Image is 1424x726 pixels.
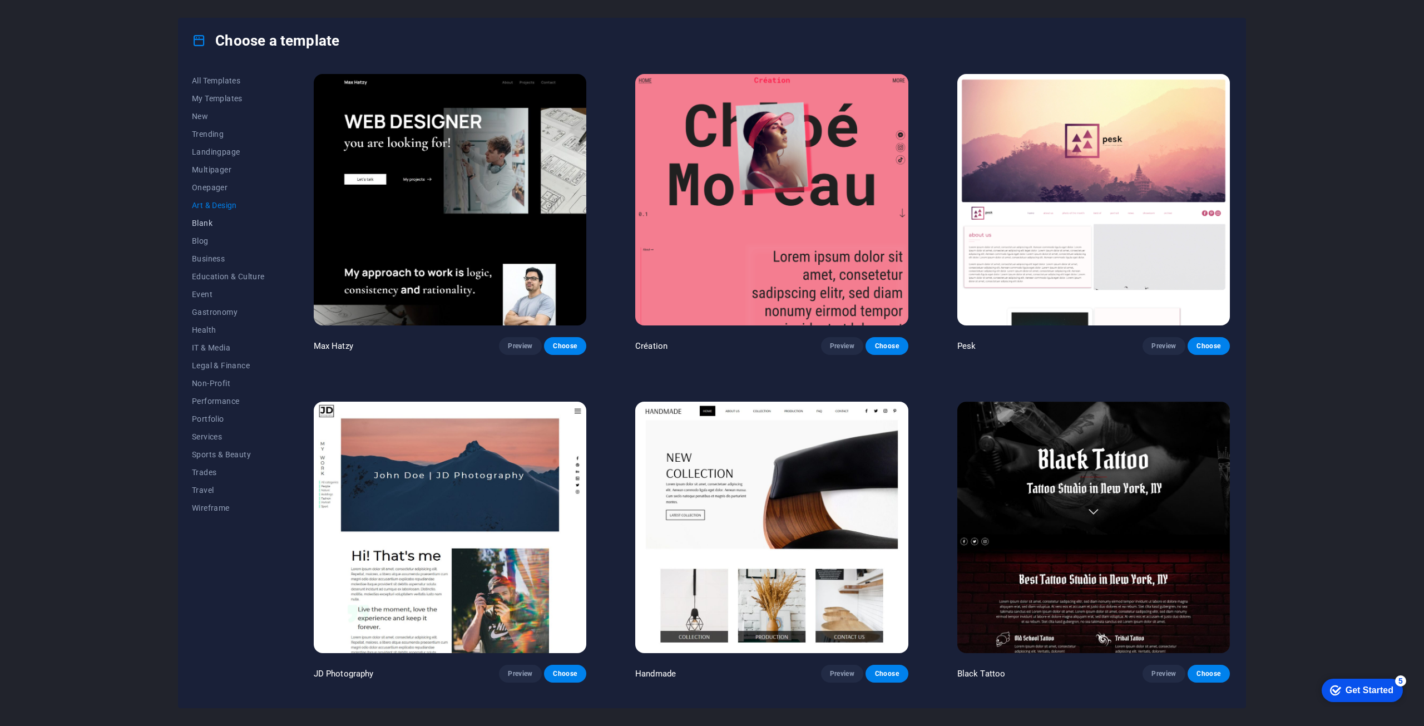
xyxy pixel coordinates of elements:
[192,285,265,303] button: Event
[82,2,93,13] div: 5
[192,90,265,107] button: My Templates
[874,342,899,350] span: Choose
[9,6,90,29] div: Get Started 5 items remaining, 0% complete
[192,147,265,156] span: Landingpage
[830,669,854,678] span: Preview
[192,72,265,90] button: All Templates
[314,402,586,653] img: JD Photography
[314,340,353,352] p: Max Hatzy
[957,668,1006,679] p: Black Tattoo
[192,196,265,214] button: Art & Design
[192,32,339,50] h4: Choose a template
[192,357,265,374] button: Legal & Finance
[192,268,265,285] button: Education & Culture
[192,468,265,477] span: Trades
[957,402,1230,653] img: Black Tattoo
[192,325,265,334] span: Health
[635,74,908,325] img: Création
[866,337,908,355] button: Choose
[874,669,899,678] span: Choose
[544,665,586,683] button: Choose
[957,74,1230,325] img: Pesk
[508,342,532,350] span: Preview
[192,107,265,125] button: New
[192,410,265,428] button: Portfolio
[635,340,667,352] p: Création
[192,321,265,339] button: Health
[192,303,265,321] button: Gastronomy
[957,340,976,352] p: Pesk
[33,12,81,22] div: Get Started
[1196,669,1221,678] span: Choose
[192,503,265,512] span: Wireframe
[192,486,265,495] span: Travel
[192,254,265,263] span: Business
[192,374,265,392] button: Non-Profit
[192,361,265,370] span: Legal & Finance
[830,342,854,350] span: Preview
[192,290,265,299] span: Event
[314,668,374,679] p: JD Photography
[192,499,265,517] button: Wireframe
[192,397,265,406] span: Performance
[192,201,265,210] span: Art & Design
[192,214,265,232] button: Blank
[192,339,265,357] button: IT & Media
[1188,665,1230,683] button: Choose
[192,232,265,250] button: Blog
[192,272,265,281] span: Education & Culture
[192,450,265,459] span: Sports & Beauty
[192,481,265,499] button: Travel
[1143,337,1185,355] button: Preview
[192,76,265,85] span: All Templates
[192,463,265,481] button: Trades
[553,342,577,350] span: Choose
[635,402,908,653] img: Handmade
[192,179,265,196] button: Onepager
[192,343,265,352] span: IT & Media
[1151,669,1176,678] span: Preview
[821,337,863,355] button: Preview
[192,130,265,139] span: Trending
[192,165,265,174] span: Multipager
[192,392,265,410] button: Performance
[508,669,532,678] span: Preview
[635,668,676,679] p: Handmade
[1151,342,1176,350] span: Preview
[192,379,265,388] span: Non-Profit
[866,665,908,683] button: Choose
[192,236,265,245] span: Blog
[192,414,265,423] span: Portfolio
[192,446,265,463] button: Sports & Beauty
[192,432,265,441] span: Services
[1143,665,1185,683] button: Preview
[553,669,577,678] span: Choose
[192,219,265,228] span: Blank
[192,161,265,179] button: Multipager
[544,337,586,355] button: Choose
[192,125,265,143] button: Trending
[192,308,265,317] span: Gastronomy
[314,74,586,325] img: Max Hatzy
[499,665,541,683] button: Preview
[192,143,265,161] button: Landingpage
[192,94,265,103] span: My Templates
[192,183,265,192] span: Onepager
[192,112,265,121] span: New
[1188,337,1230,355] button: Choose
[499,337,541,355] button: Preview
[1196,342,1221,350] span: Choose
[192,428,265,446] button: Services
[192,250,265,268] button: Business
[821,665,863,683] button: Preview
